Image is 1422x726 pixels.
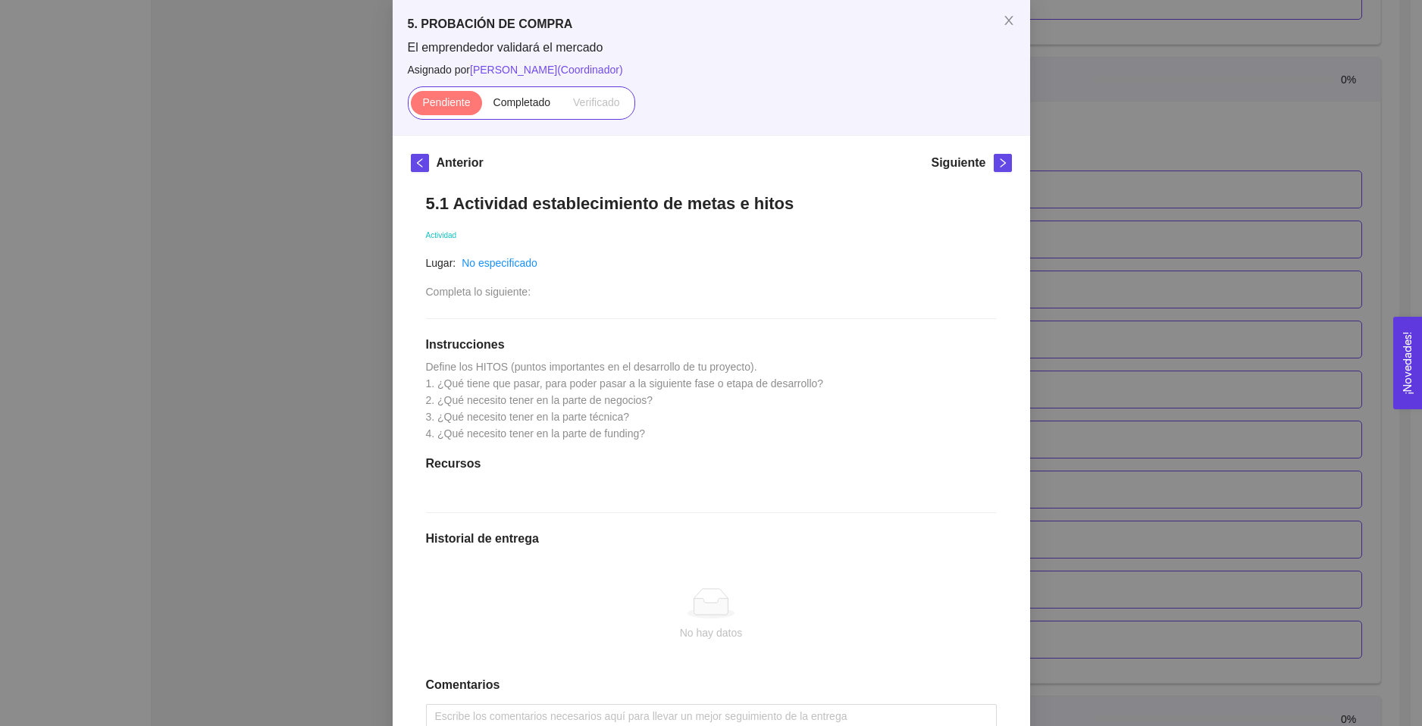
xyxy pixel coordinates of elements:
span: Asignado por [408,61,1015,78]
button: left [411,154,429,172]
span: Verificado [573,96,619,108]
button: Open Feedback Widget [1393,317,1422,409]
span: Completado [493,96,551,108]
h1: Recursos [426,456,997,471]
span: Pendiente [422,96,470,108]
h5: 5. PROBACIÓN DE COMPRA [408,15,1015,33]
article: Lugar: [426,255,456,271]
span: Completa lo siguiente: [426,286,531,298]
h5: Siguiente [931,154,985,172]
span: [PERSON_NAME] ( Coordinador ) [470,64,623,76]
span: close [1003,14,1015,27]
h5: Anterior [437,154,484,172]
h1: 5.1 Actividad establecimiento de metas e hitos [426,193,997,214]
span: El emprendedor validará el mercado [408,39,1015,56]
button: right [994,154,1012,172]
span: Define los HITOS (puntos importantes en el desarrollo de tu proyecto). 1. ¿Qué tiene que pasar, p... [426,361,824,440]
h1: Instrucciones [426,337,997,352]
div: No hay datos [438,624,985,641]
a: No especificado [462,257,537,269]
span: left [412,158,428,168]
span: right [994,158,1011,168]
h1: Comentarios [426,677,997,693]
h1: Historial de entrega [426,531,997,546]
span: Actividad [426,231,457,239]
